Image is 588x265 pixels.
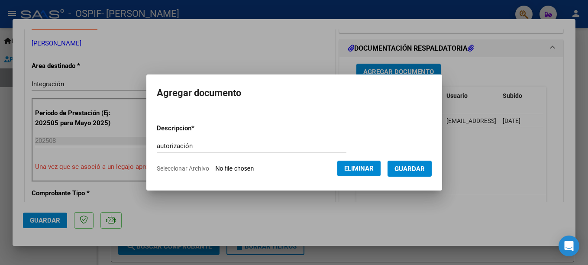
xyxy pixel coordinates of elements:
[157,123,239,133] p: Descripcion
[388,161,432,177] button: Guardar
[394,165,425,173] span: Guardar
[157,85,432,101] h2: Agregar documento
[337,161,381,176] button: Eliminar
[157,165,209,172] span: Seleccionar Archivo
[559,236,579,256] div: Open Intercom Messenger
[344,165,374,172] span: Eliminar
